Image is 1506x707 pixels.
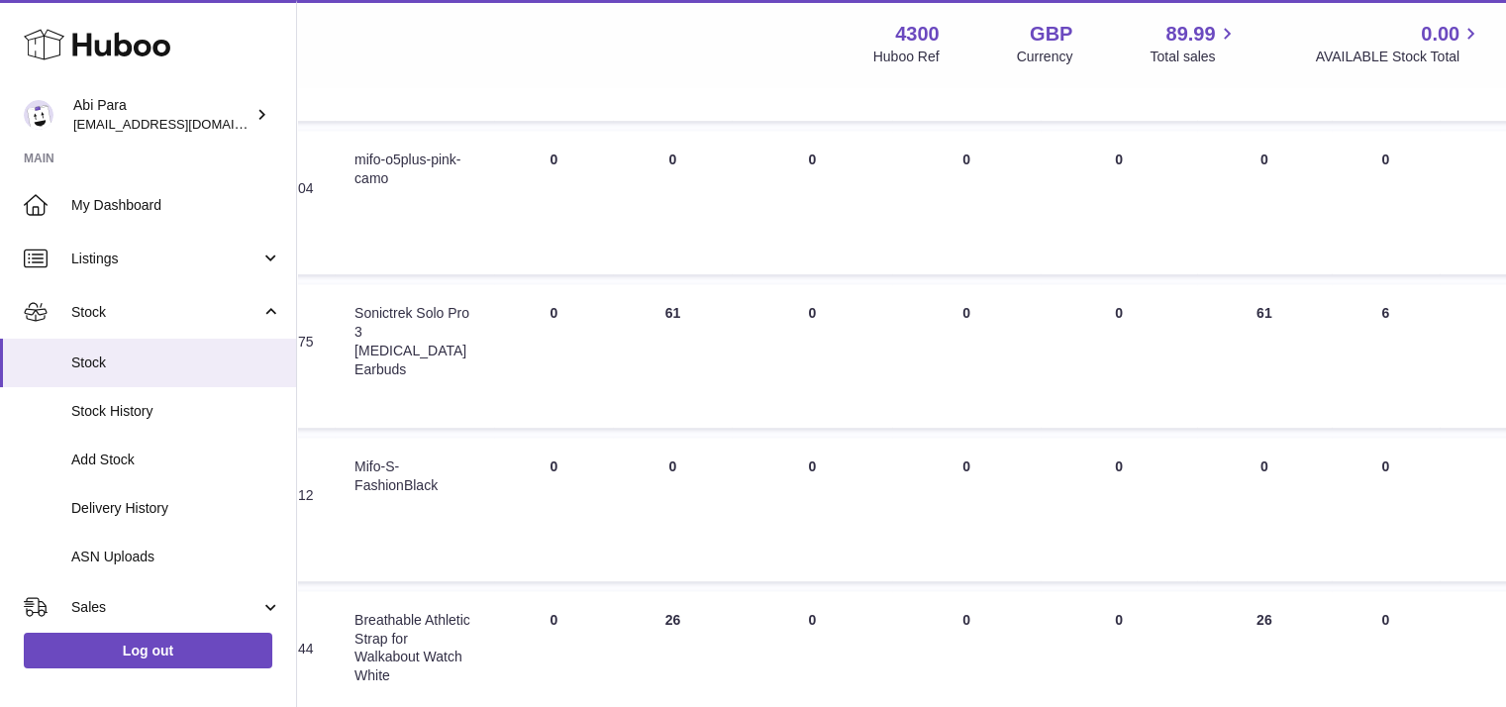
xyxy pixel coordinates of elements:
[1197,438,1332,581] td: 0
[1115,151,1123,167] span: 0
[354,304,474,379] div: Sonictrek Solo Pro 3 [MEDICAL_DATA] Earbuds
[354,151,474,188] div: mifo-o5plus-pink-camo
[73,96,251,134] div: Abi Para
[1165,21,1215,48] span: 89.99
[1017,48,1073,66] div: Currency
[613,131,732,274] td: 0
[892,284,1041,428] td: 0
[1150,48,1238,66] span: Total sales
[73,116,291,132] span: [EMAIL_ADDRESS][DOMAIN_NAME]
[24,633,272,668] a: Log out
[494,438,613,581] td: 0
[732,284,892,428] td: 0
[354,457,474,495] div: Mifo-S-FashionBlack
[873,48,940,66] div: Huboo Ref
[24,100,53,130] img: Abi@mifo.co.uk
[71,548,281,566] span: ASN Uploads
[1315,48,1482,66] span: AVAILABLE Stock Total
[1421,21,1459,48] span: 0.00
[1115,612,1123,628] span: 0
[71,402,281,421] span: Stock History
[71,598,260,617] span: Sales
[613,438,732,581] td: 0
[71,196,281,215] span: My Dashboard
[732,438,892,581] td: 0
[1115,458,1123,474] span: 0
[1315,21,1482,66] a: 0.00 AVAILABLE Stock Total
[1197,131,1332,274] td: 0
[71,451,281,469] span: Add Stock
[892,131,1041,274] td: 0
[1332,438,1440,581] td: 0
[732,131,892,274] td: 0
[1197,284,1332,428] td: 61
[1115,305,1123,321] span: 0
[895,21,940,48] strong: 4300
[71,353,281,372] span: Stock
[494,284,613,428] td: 0
[613,284,732,428] td: 61
[1332,131,1440,274] td: 0
[354,611,474,686] div: Breathable Athletic Strap for Walkabout Watch White
[71,499,281,518] span: Delivery History
[71,250,260,268] span: Listings
[1332,284,1440,428] td: 6
[892,438,1041,581] td: 0
[1030,21,1072,48] strong: GBP
[494,131,613,274] td: 0
[71,303,260,322] span: Stock
[1150,21,1238,66] a: 89.99 Total sales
